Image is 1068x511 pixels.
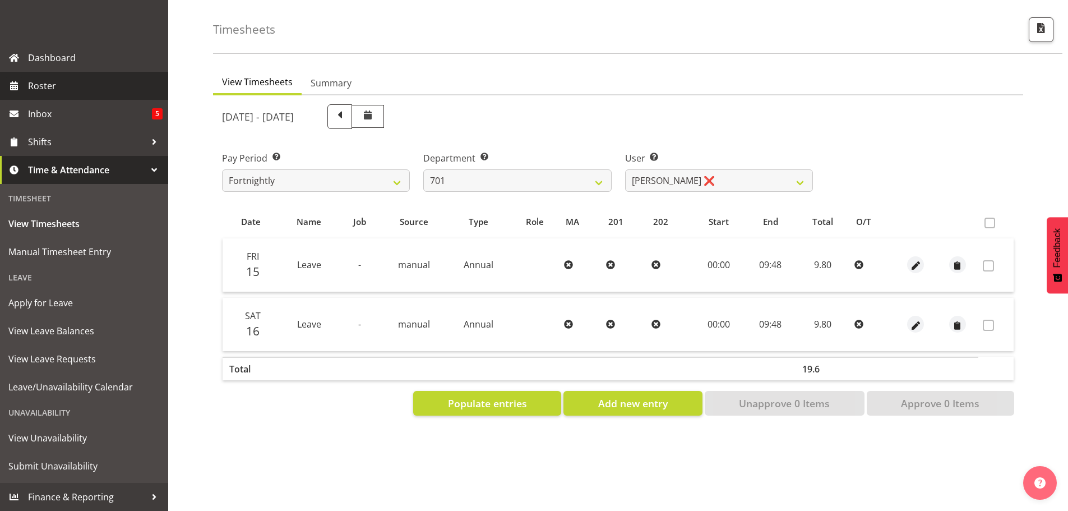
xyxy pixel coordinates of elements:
div: Leave [3,266,165,289]
button: Unapprove 0 Items [705,391,864,416]
td: Annual [447,298,510,351]
span: Roster [28,77,163,94]
div: Unavailability [3,401,165,424]
span: Leave [297,259,321,271]
a: Submit Unavailability [3,452,165,480]
span: O/T [856,215,871,228]
td: 00:00 [692,298,745,351]
a: View Unavailability [3,424,165,452]
span: Leave/Unavailability Calendar [8,379,160,395]
a: Apply for Leave [3,289,165,317]
span: Manual Timesheet Entry [8,243,160,260]
span: Name [297,215,321,228]
span: MA [566,215,579,228]
a: Leave/Unavailability Calendar [3,373,165,401]
span: Apply for Leave [8,294,160,311]
span: Shifts [28,133,146,150]
span: - [358,318,361,330]
td: Annual [447,238,510,292]
span: 15 [246,264,260,279]
td: 9.80 [796,238,850,292]
td: 09:48 [745,238,796,292]
button: Feedback - Show survey [1047,217,1068,293]
td: 9.80 [796,298,850,351]
th: 19.6 [796,357,850,380]
span: View Leave Balances [8,323,160,339]
span: Time & Attendance [28,162,146,178]
label: Pay Period [222,151,410,165]
span: View Timesheets [222,75,293,89]
span: Unapprove 0 Items [739,396,830,411]
span: Date [241,215,261,228]
span: View Timesheets [8,215,160,232]
h4: Timesheets [213,23,275,36]
a: Manual Timesheet Entry [3,238,165,266]
button: Add new entry [563,391,702,416]
div: Timesheet [3,187,165,210]
span: 202 [653,215,668,228]
td: 09:48 [745,298,796,351]
label: Department [423,151,611,165]
span: - [358,259,361,271]
span: Inbox [28,105,152,122]
span: Sat [245,310,261,322]
span: Type [469,215,488,228]
span: Feedback [1052,228,1062,268]
button: Populate entries [413,391,561,416]
span: Job [353,215,366,228]
span: manual [398,259,430,271]
h5: [DATE] - [DATE] [222,111,294,123]
span: Leave [297,318,321,330]
span: manual [398,318,430,330]
span: Source [400,215,428,228]
span: 201 [608,215,623,228]
span: Start [709,215,729,228]
span: End [763,215,778,228]
span: Add new entry [598,396,668,411]
span: View Leave Requests [8,351,160,367]
button: Approve 0 Items [867,391,1014,416]
th: Total [223,357,279,380]
span: Finance & Reporting [28,489,146,505]
td: 00:00 [692,238,745,292]
button: Export CSV [1029,17,1053,42]
span: Role [526,215,544,228]
span: 16 [246,323,260,339]
span: Approve 0 Items [901,396,979,411]
span: Fri [247,250,259,263]
span: View Unavailability [8,430,160,446]
span: 5 [152,108,163,119]
span: Submit Unavailability [8,458,160,475]
span: Dashboard [28,49,163,66]
span: Summary [311,76,352,90]
a: View Timesheets [3,210,165,238]
span: Populate entries [448,396,527,411]
a: View Leave Requests [3,345,165,373]
label: User [625,151,813,165]
span: Total [812,215,833,228]
a: View Leave Balances [3,317,165,345]
img: help-xxl-2.png [1034,477,1046,489]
